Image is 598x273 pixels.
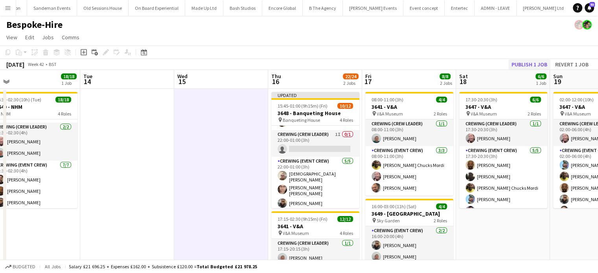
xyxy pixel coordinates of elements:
span: Sun [553,73,563,80]
span: Thu [271,73,281,80]
span: 02:00-12:00 (10h) [559,97,594,103]
app-card-role: Crewing (Crew Leader)1/117:30-20:30 (3h)[PERSON_NAME] [459,119,547,146]
span: All jobs [43,264,62,269]
span: 16:00-03:00 (11h) (Sat) [372,203,416,209]
div: 1 Job [61,80,76,86]
span: Banqueting House [283,117,320,123]
span: 19 [552,77,563,86]
a: Jobs [39,32,57,42]
button: B The Agency [303,0,343,16]
span: 8/8 [440,73,451,79]
span: 15 [176,77,188,86]
button: ADMIN - LEAVE [475,0,517,16]
span: Sat [459,73,468,80]
span: V&A Museum [377,111,403,117]
button: Event concept [403,0,445,16]
span: NHM [1,111,11,117]
button: Revert 1 job [552,59,592,70]
span: 93 [589,2,595,7]
span: Tue [83,73,92,80]
button: Entertec [445,0,475,16]
app-card-role: Crewing (Crew Leader)1/117:15-20:15 (3h)[PERSON_NAME] [271,239,359,266]
span: Week 42 [26,61,46,67]
button: Old Sessions House [77,0,129,16]
span: 6/6 [530,97,541,103]
button: On Board Experiential [129,0,185,16]
span: Comms [62,34,79,41]
h3: 3648 - Banqueting House [271,110,359,117]
h3: 3641 - V&A [271,223,359,230]
span: 22/24 [343,73,359,79]
span: Jobs [42,34,54,41]
span: V&A Museum [471,111,497,117]
app-job-card: 08:00-11:00 (3h)4/43641 - V&A V&A Museum2 RolesCrewing (Crew Leader)1/108:00-11:00 (3h)[PERSON_NA... [365,92,453,196]
span: 16 [270,77,281,86]
button: [PERSON_NAME] Events [343,0,403,16]
span: 2 Roles [528,111,541,117]
div: BST [49,61,57,67]
app-card-role: Crewing (Event Crew)2/216:00-20:00 (4h)[PERSON_NAME][PERSON_NAME] [365,226,453,264]
span: 18/18 [55,97,71,103]
app-user-avatar: Brayden Davison [582,20,592,29]
span: 17:15-02:30 (9h15m) (Fri) [278,216,328,222]
h1: Bespoke-Hire [6,19,63,31]
a: Edit [22,32,37,42]
span: V&A Museum [565,111,591,117]
span: Total Budgeted £21 978.25 [197,264,257,269]
button: Publish 1 job [508,59,550,70]
span: Wed [177,73,188,80]
span: 17:30-20:30 (3h) [466,97,497,103]
span: 18/18 [61,73,77,79]
app-card-role: Crewing (Event Crew)5/522:00-01:00 (3h)[DEMOGRAPHIC_DATA][PERSON_NAME][PERSON_NAME] [PERSON_NAME]... [271,157,359,234]
span: 18 [458,77,468,86]
span: 4 Roles [58,111,71,117]
app-card-role: Crewing (Crew Leader)1I0/122:00-01:00 (3h) [271,130,359,157]
span: Budgeted [13,264,35,269]
a: 93 [585,3,594,13]
span: 2 Roles [434,218,447,224]
span: 2 Roles [434,111,447,117]
div: Salary £21 696.25 + Expenses £162.00 + Subsistence £120.00 = [69,264,257,269]
span: 14 [82,77,92,86]
app-user-avatar: Brayden Davison [574,20,584,29]
app-job-card: 17:30-20:30 (3h)6/63647 - V&A V&A Museum2 RolesCrewing (Crew Leader)1/117:30-20:30 (3h)[PERSON_NA... [459,92,547,208]
button: [PERSON_NAME] Ltd [517,0,570,16]
app-job-card: Updated15:45-01:00 (9h15m) (Fri)10/123648 - Banqueting House Banqueting House4 Roles[PERSON_NAME]... [271,92,359,208]
app-card-role: Crewing (Crew Leader)1/108:00-11:00 (3h)[PERSON_NAME] [365,119,453,146]
app-card-role: Crewing (Event Crew)3/308:00-11:00 (3h)[PERSON_NAME] Chucks Mordi[PERSON_NAME][PERSON_NAME] [365,146,453,196]
button: Budgeted [4,262,37,271]
button: Bash Studios [223,0,262,16]
span: 12/12 [337,216,353,222]
span: View [6,34,17,41]
div: [DATE] [6,60,24,68]
span: Edit [25,34,34,41]
div: 2 Jobs [343,80,358,86]
span: 4/4 [436,97,447,103]
div: Updated [271,92,359,98]
span: 4 Roles [340,117,353,123]
a: View [3,32,20,42]
span: 15:45-01:00 (9h15m) (Fri) [278,103,328,109]
button: Made Up Ltd [185,0,223,16]
a: Comms [59,32,83,42]
app-card-role: Crewing (Event Crew)5/517:30-20:30 (3h)[PERSON_NAME][PERSON_NAME][PERSON_NAME] Chucks Mordi[PERSO... [459,146,547,218]
span: Sky Garden [377,218,400,224]
h3: 3649 - [GEOGRAPHIC_DATA] [365,210,453,217]
h3: 3647 - V&A [459,103,547,110]
h3: 3641 - V&A [365,103,453,110]
span: 17 [364,77,372,86]
span: 4 Roles [340,230,353,236]
span: 6/6 [535,73,546,79]
span: Fri [365,73,372,80]
span: V&A Museum [283,230,309,236]
div: 1 Job [536,80,546,86]
span: 4/4 [436,203,447,209]
span: 10/12 [337,103,353,109]
button: Sandeman Events [27,0,77,16]
button: Encore Global [262,0,303,16]
div: 2 Jobs [440,80,452,86]
span: 08:00-11:00 (3h) [372,97,403,103]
